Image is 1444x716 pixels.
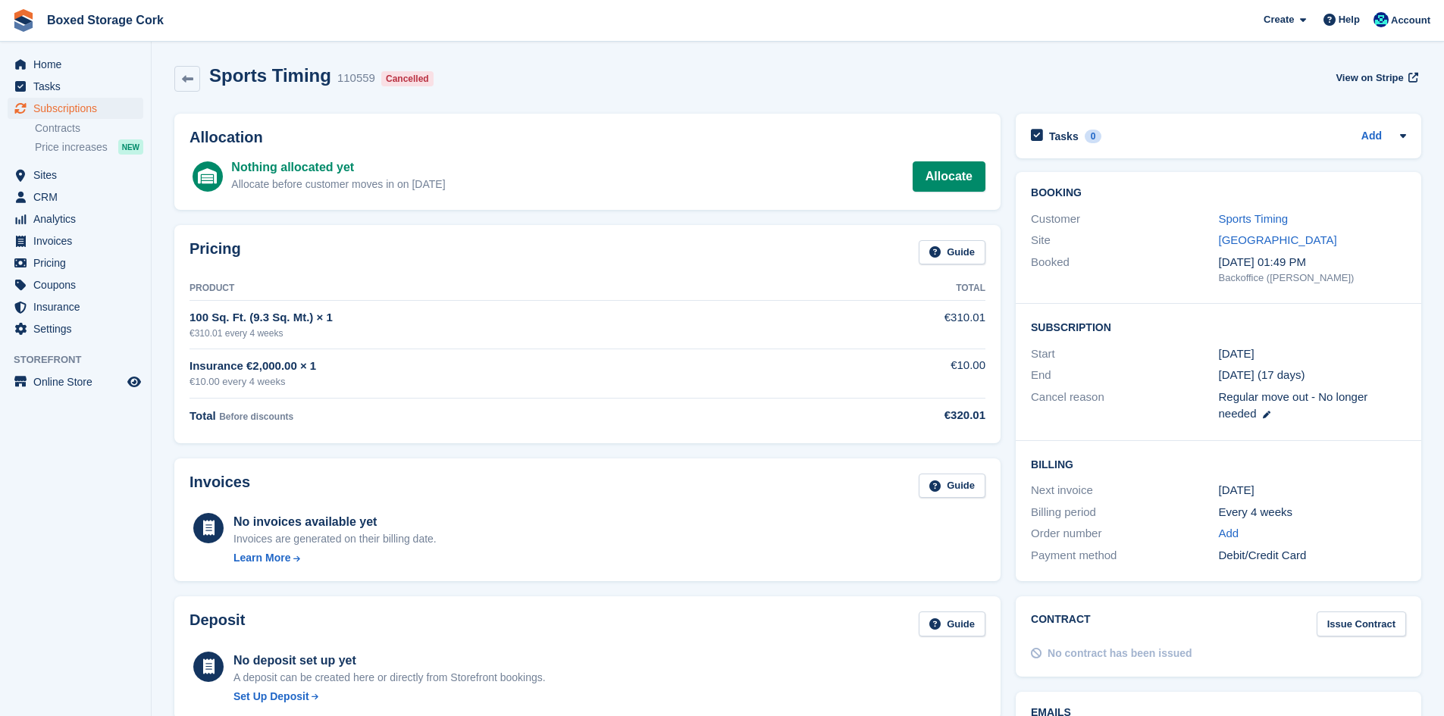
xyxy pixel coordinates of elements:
[1031,611,1091,636] h2: Contract
[190,277,808,301] th: Product
[808,301,985,349] td: €310.01
[1264,12,1294,27] span: Create
[190,474,250,499] h2: Invoices
[233,689,309,705] div: Set Up Deposit
[808,349,985,398] td: €10.00
[1085,130,1102,143] div: 0
[1031,232,1218,249] div: Site
[33,54,124,75] span: Home
[8,252,143,274] a: menu
[808,407,985,424] div: €320.01
[1031,319,1406,334] h2: Subscription
[1317,611,1406,636] a: Issue Contract
[33,274,124,295] span: Coupons
[1374,12,1389,27] img: Vincent
[8,318,143,339] a: menu
[233,531,437,547] div: Invoices are generated on their billing date.
[8,296,143,317] a: menu
[1219,345,1254,363] time: 2025-10-20 00:00:00 UTC
[8,98,143,119] a: menu
[233,652,546,670] div: No deposit set up yet
[118,139,143,155] div: NEW
[190,374,808,389] div: €10.00 every 4 weeks
[1219,525,1239,542] a: Add
[1031,345,1218,363] div: Start
[35,121,143,136] a: Contracts
[337,70,375,87] div: 110559
[1219,547,1406,564] div: Debit/Credit Card
[8,208,143,230] a: menu
[233,689,546,705] a: Set Up Deposit
[33,98,124,119] span: Subscriptions
[1031,389,1218,423] div: Cancel reason
[33,371,124,392] span: Online Store
[190,327,808,340] div: €310.01 every 4 weeks
[919,240,985,265] a: Guide
[919,474,985,499] a: Guide
[1031,367,1218,384] div: End
[1391,13,1430,28] span: Account
[219,411,293,422] span: Before discounts
[1031,482,1218,499] div: Next invoice
[1031,211,1218,228] div: Customer
[35,140,108,155] span: Price increases
[41,8,170,33] a: Boxed Storage Cork
[233,513,437,531] div: No invoices available yet
[35,139,143,155] a: Price increases NEW
[209,65,331,86] h2: Sports Timing
[190,409,216,422] span: Total
[8,274,143,295] a: menu
[1049,130,1079,143] h2: Tasks
[33,208,124,230] span: Analytics
[233,550,437,566] a: Learn More
[190,611,245,636] h2: Deposit
[8,230,143,252] a: menu
[1219,368,1305,381] span: [DATE] (17 days)
[1219,390,1368,421] span: Regular move out - No longer needed
[190,309,808,327] div: 100 Sq. Ft. (9.3 Sq. Mt.) × 1
[919,611,985,636] a: Guide
[33,186,124,208] span: CRM
[381,71,434,86] div: Cancelled
[233,550,290,566] div: Learn More
[14,352,151,367] span: Storefront
[1219,270,1406,286] div: Backoffice ([PERSON_NAME])
[8,371,143,392] a: menu
[190,240,241,265] h2: Pricing
[1339,12,1360,27] span: Help
[190,358,808,375] div: Insurance €2,000.00 × 1
[33,318,124,339] span: Settings
[1219,482,1406,499] div: [DATE]
[1031,254,1218,286] div: Booked
[12,9,35,32] img: stora-icon-8386f47178a22dfd0bd8f6a31ec36ba5ce8667c1dd55bd0f319d3a0aa187defe.svg
[1219,233,1337,246] a: [GEOGRAPHIC_DATA]
[231,158,445,177] div: Nothing allocated yet
[33,296,124,317] span: Insurance
[1336,70,1403,86] span: View on Stripe
[8,186,143,208] a: menu
[1330,65,1421,90] a: View on Stripe
[33,252,124,274] span: Pricing
[1048,646,1192,661] div: No contract has been issued
[8,164,143,186] a: menu
[1031,187,1406,199] h2: Booking
[33,230,124,252] span: Invoices
[8,76,143,97] a: menu
[1361,128,1382,145] a: Add
[8,54,143,75] a: menu
[125,373,143,391] a: Preview store
[33,164,124,186] span: Sites
[1219,254,1406,271] div: [DATE] 01:49 PM
[231,177,445,192] div: Allocate before customer moves in on [DATE]
[1031,504,1218,521] div: Billing period
[1219,212,1289,225] a: Sports Timing
[1031,525,1218,542] div: Order number
[233,670,546,686] p: A deposit can be created here or directly from Storefront bookings.
[913,161,985,192] a: Allocate
[808,277,985,301] th: Total
[33,76,124,97] span: Tasks
[1031,456,1406,471] h2: Billing
[1031,547,1218,564] div: Payment method
[190,129,985,146] h2: Allocation
[1219,504,1406,521] div: Every 4 weeks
